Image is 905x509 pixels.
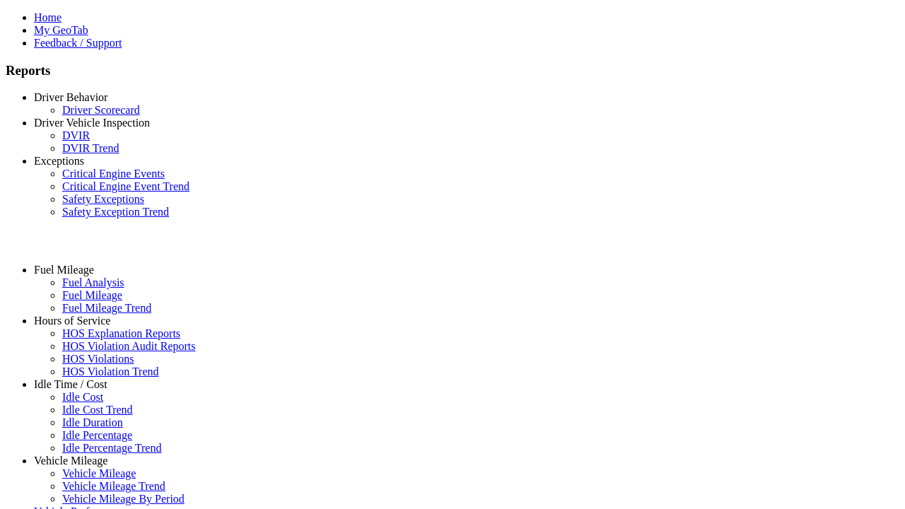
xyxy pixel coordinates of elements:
[62,442,161,454] a: Idle Percentage Trend
[62,480,165,492] a: Vehicle Mileage Trend
[62,429,132,441] a: Idle Percentage
[62,289,122,301] a: Fuel Mileage
[62,104,140,116] a: Driver Scorecard
[62,302,151,314] a: Fuel Mileage Trend
[62,276,124,288] a: Fuel Analysis
[62,416,123,428] a: Idle Duration
[62,391,103,403] a: Idle Cost
[62,365,159,378] a: HOS Violation Trend
[6,63,899,78] h3: Reports
[34,455,107,467] a: Vehicle Mileage
[62,129,90,141] a: DVIR
[62,142,119,154] a: DVIR Trend
[62,327,180,339] a: HOS Explanation Reports
[34,155,84,167] a: Exceptions
[62,493,185,505] a: Vehicle Mileage By Period
[34,37,122,49] a: Feedback / Support
[34,378,107,390] a: Idle Time / Cost
[62,180,189,192] a: Critical Engine Event Trend
[62,168,165,180] a: Critical Engine Events
[34,315,110,327] a: Hours of Service
[34,264,94,276] a: Fuel Mileage
[62,404,133,416] a: Idle Cost Trend
[62,206,169,218] a: Safety Exception Trend
[34,11,62,23] a: Home
[34,91,107,103] a: Driver Behavior
[62,340,196,352] a: HOS Violation Audit Reports
[34,24,88,36] a: My GeoTab
[62,467,136,479] a: Vehicle Mileage
[62,193,144,205] a: Safety Exceptions
[34,117,150,129] a: Driver Vehicle Inspection
[62,353,134,365] a: HOS Violations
